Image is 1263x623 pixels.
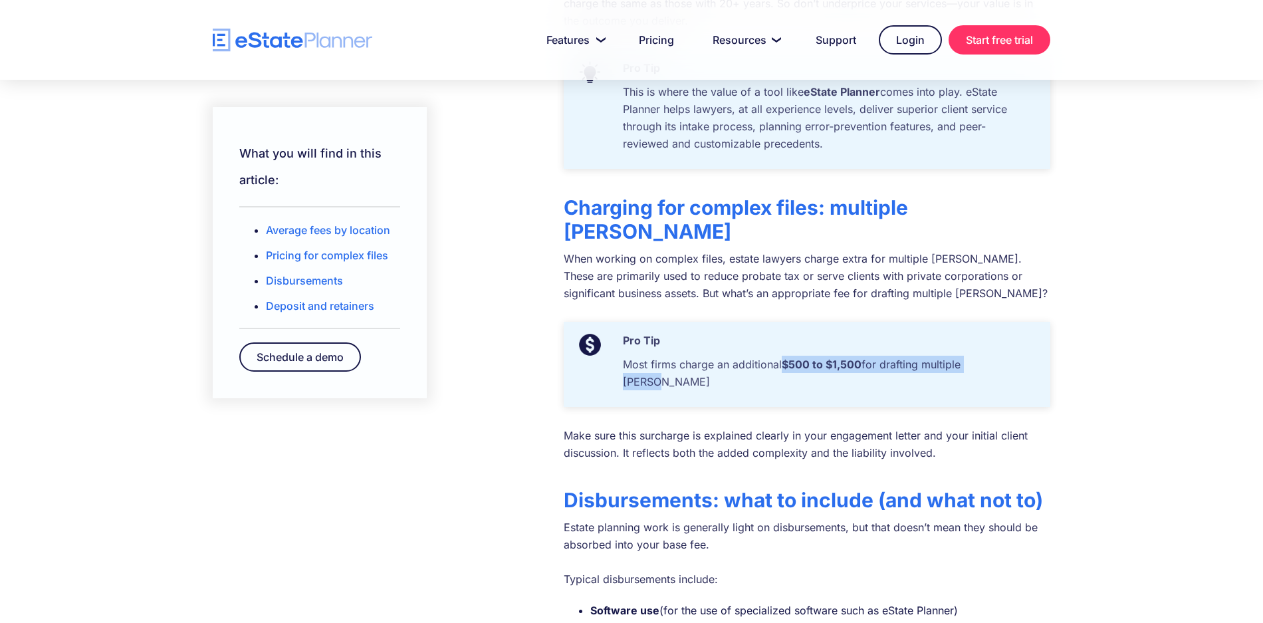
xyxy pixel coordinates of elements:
[800,27,872,53] a: Support
[564,519,1050,588] p: Estate planning work is generally light on disbursements, but that doesn’t mean they should be ab...
[949,25,1050,55] a: Start free trial
[266,223,390,236] a: Average fees by location
[616,332,1037,356] p: Pro Tip
[266,248,388,261] a: Pricing for complex files
[213,29,372,52] a: home
[239,140,400,193] h2: What you will find in this article:
[616,83,1037,159] p: This is where the value of a tool like comes into play. eState Planner helps lawyers, at all expe...
[239,342,361,371] a: Schedule a demo
[590,601,1050,620] li: (for the use of specialized software such as eState Planner)
[266,299,374,312] a: Deposit and retainers
[564,427,1050,461] p: Make sure this surcharge is explained clearly in your engagement letter and your initial client d...
[530,27,616,53] a: Features
[623,27,690,53] a: Pricing
[564,250,1050,302] p: When working on complex files, estate lawyers charge extra for multiple [PERSON_NAME]. These are ...
[616,356,1037,397] p: Most firms charge an additional for drafting multiple [PERSON_NAME]
[590,604,659,617] strong: Software use
[804,85,880,98] strong: eState Planner
[879,25,942,55] a: Login
[782,358,861,371] strong: $500 to $1,500
[697,27,793,53] a: Resources
[266,273,343,287] a: Disbursements
[564,488,1043,512] strong: Disbursements: what to include (and what not to)
[564,195,908,243] strong: Charging for complex files: multiple [PERSON_NAME]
